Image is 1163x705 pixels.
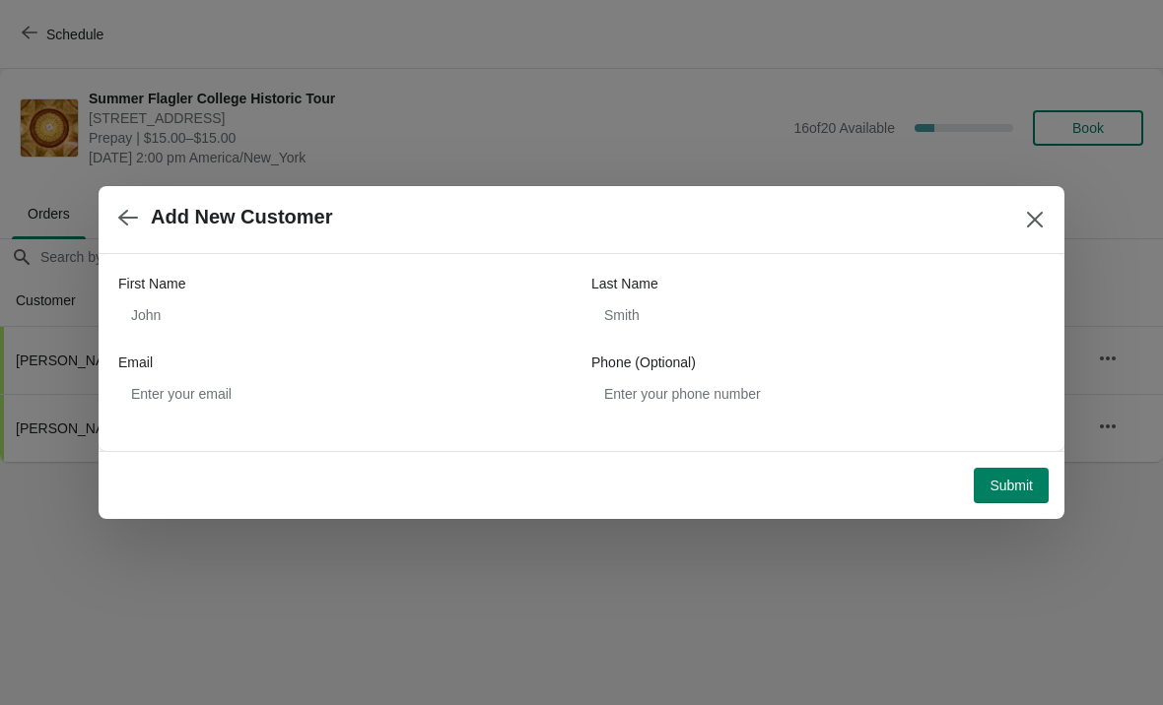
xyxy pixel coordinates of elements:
input: Enter your phone number [591,376,1045,412]
label: First Name [118,274,185,293]
input: Smith [591,297,1045,333]
h2: Add New Customer [151,206,332,228]
button: Submit [974,468,1049,503]
label: Last Name [591,274,658,293]
input: John [118,297,572,333]
span: Submit [990,478,1033,493]
label: Email [118,352,153,372]
button: Close [1017,202,1053,237]
input: Enter your email [118,376,572,412]
label: Phone (Optional) [591,352,696,372]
